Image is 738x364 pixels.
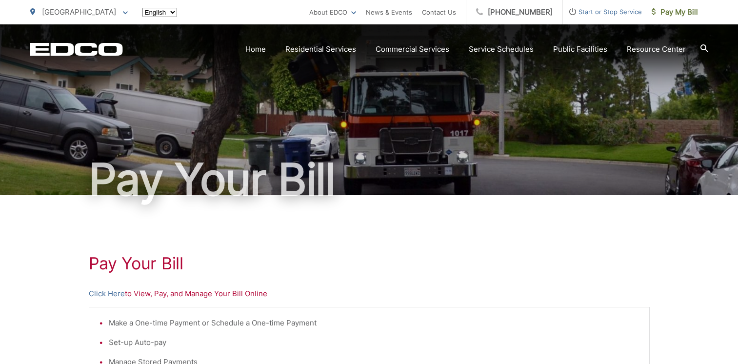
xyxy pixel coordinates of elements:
a: Service Schedules [469,43,534,55]
a: Click Here [89,288,125,300]
span: Pay My Bill [652,6,698,18]
a: Residential Services [285,43,356,55]
select: Select a language [142,8,177,17]
a: Resource Center [627,43,686,55]
h1: Pay Your Bill [89,254,650,273]
a: Contact Us [422,6,456,18]
span: [GEOGRAPHIC_DATA] [42,7,116,17]
h1: Pay Your Bill [30,155,708,204]
a: News & Events [366,6,412,18]
a: Home [245,43,266,55]
a: Public Facilities [553,43,607,55]
li: Make a One-time Payment or Schedule a One-time Payment [109,317,639,329]
p: to View, Pay, and Manage Your Bill Online [89,288,650,300]
a: EDCD logo. Return to the homepage. [30,42,123,56]
a: Commercial Services [376,43,449,55]
a: About EDCO [309,6,356,18]
li: Set-up Auto-pay [109,337,639,348]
